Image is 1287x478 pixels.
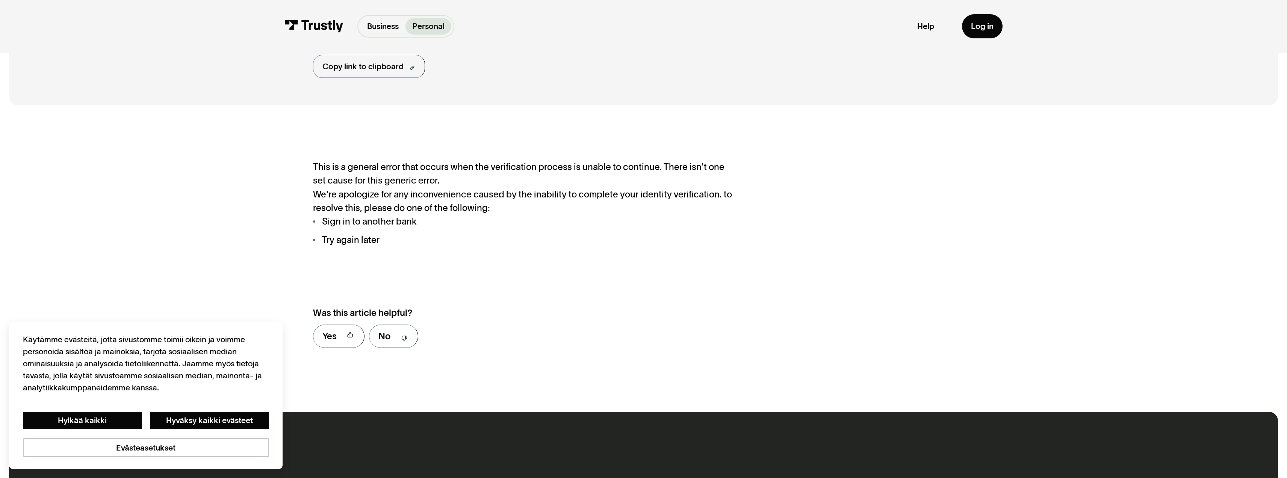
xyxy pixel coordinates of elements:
[313,306,714,320] div: Was this article helpful?
[917,21,934,32] a: Help
[313,233,739,247] li: Try again later
[9,322,283,469] div: Cookie banner
[369,325,418,348] a: No
[313,55,425,78] a: Copy link to clipboard
[322,329,337,343] div: Yes
[23,438,269,457] button: Evästeasetukset
[23,334,269,457] div: Yksityisyys
[313,160,739,188] div: This is a general error that occurs when the verification process is unable to continue. There is...
[405,18,451,35] a: Personal
[360,18,405,35] a: Business
[150,412,269,429] button: Hyväksy kaikki evästeet
[284,20,344,32] img: Trustly Logo
[367,20,399,32] p: Business
[23,412,142,429] button: Hylkää kaikki
[322,61,404,73] div: Copy link to clipboard
[413,20,445,32] p: Personal
[313,188,739,247] div: We're apologize for any inconvenience caused by the inability to complete your identity verificat...
[23,334,269,393] div: Käytämme evästeitä, jotta sivustomme toimii oikein ja voimme personoida sisältöä ja mainoksia, ta...
[962,14,1003,38] a: Log in
[313,325,364,348] a: Yes
[313,215,739,228] li: Sign in to another bank
[378,329,390,343] div: No
[971,21,994,32] div: Log in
